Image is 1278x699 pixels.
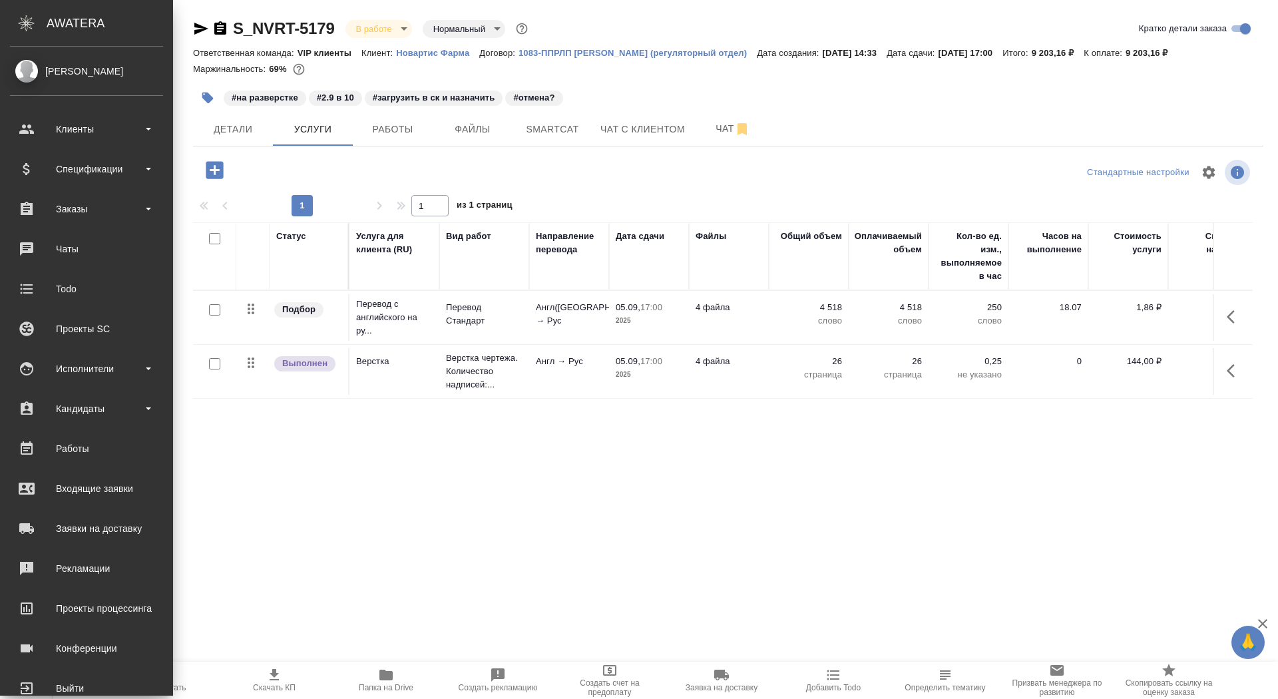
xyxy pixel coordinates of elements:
p: Договор: [479,48,519,58]
p: #загрузить в ск и назначить [373,91,495,105]
td: 0 [1008,348,1088,395]
p: 17:00 [640,356,662,366]
div: Рекламации [10,559,163,579]
p: 250 [935,301,1002,314]
span: Определить тематику [905,683,985,692]
p: Маржинальность: [193,64,269,74]
span: Детали [201,121,265,138]
a: Заявки на доставку [3,512,170,545]
span: Посмотреть информацию [1225,160,1253,185]
p: 4 файла [696,355,762,368]
div: Дата сдачи [616,230,664,243]
p: 9 203,16 ₽ [1126,48,1178,58]
span: Чат с клиентом [600,121,685,138]
p: 05.09, [616,356,640,366]
td: 18.07 [1008,294,1088,341]
span: Создать рекламацию [459,683,538,692]
p: [DATE] 17:00 [939,48,1003,58]
button: Добавить тэг [193,83,222,113]
div: Услуга для клиента (RU) [356,230,433,256]
a: Чаты [3,232,170,266]
a: Проекты SC [3,312,170,346]
button: Создать счет на предоплату [554,662,666,699]
p: 0,25 [935,355,1002,368]
div: Спецификации [10,159,163,179]
p: 1083-ППРЛП [PERSON_NAME] (регуляторный отдел) [519,48,757,58]
a: Новартис Фарма [396,47,479,58]
div: [PERSON_NAME] [10,64,163,79]
a: Рекламации [3,552,170,585]
div: Проекты процессинга [10,598,163,618]
p: 9 203,16 ₽ [1032,48,1084,58]
a: S_NVRT-5179 [233,19,335,37]
div: Оплачиваемый объем [855,230,922,256]
p: #отмена? [513,91,554,105]
div: Файлы [696,230,726,243]
button: Призвать менеджера по развитию [1001,662,1113,699]
p: 26 [775,355,842,368]
div: Выйти [10,678,163,698]
span: загрузить в ск и назначить [363,91,505,103]
p: Подбор [282,303,316,316]
div: Исполнители [10,359,163,379]
p: Англ([GEOGRAPHIC_DATA]) → Рус [536,301,602,328]
p: 144,00 ₽ [1095,355,1162,368]
div: Кандидаты [10,399,163,419]
p: Клиент: [361,48,396,58]
button: 🙏 [1231,626,1265,659]
div: Входящие заявки [10,479,163,499]
p: 2025 [616,368,682,381]
p: 4 518 [855,301,922,314]
span: Создать счет на предоплату [562,678,658,697]
p: Новартис Фарма [396,48,479,58]
p: слово [935,314,1002,328]
a: Проекты процессинга [3,592,170,625]
span: Smartcat [521,121,584,138]
p: К оплате: [1084,48,1126,58]
p: Англ → Рус [536,355,602,368]
span: Настроить таблицу [1193,156,1225,188]
button: Показать кнопки [1219,355,1251,387]
a: Todo [3,272,170,306]
p: 1,86 ₽ [1095,301,1162,314]
p: Перевод Стандарт [446,301,523,328]
span: Чат [701,120,765,137]
span: 2.9 в 10 [308,91,363,103]
a: Работы [3,432,170,465]
div: Общий объем [781,230,842,243]
p: 4 518 [775,301,842,314]
button: Показать кнопки [1219,301,1251,333]
div: Кол-во ед. изм., выполняемое в час [935,230,1002,283]
p: Перевод с английского на ру... [356,298,433,338]
p: слово [855,314,922,328]
button: Скачать КП [218,662,330,699]
p: VIP клиенты [298,48,361,58]
p: слово [775,314,842,328]
div: split button [1084,162,1193,183]
div: Вид работ [446,230,491,243]
div: Часов на выполнение [1015,230,1082,256]
button: Создать рекламацию [442,662,554,699]
div: Направление перевода [536,230,602,256]
p: Ответственная команда: [193,48,298,58]
span: Услуги [281,121,345,138]
button: Заявка на доставку [666,662,777,699]
p: Верстка чертежа. Количество надписей:... [446,351,523,391]
svg: Отписаться [734,121,750,137]
span: Файлы [441,121,505,138]
p: #2.9 в 10 [317,91,354,105]
span: Работы [361,121,425,138]
p: 4 файла [696,301,762,314]
span: Скопировать ссылку на оценку заказа [1121,678,1217,697]
button: Доп статусы указывают на важность/срочность заказа [513,20,531,37]
p: Выполнен [282,357,327,370]
button: Добавить Todo [777,662,889,699]
p: Дата создания: [757,48,822,58]
button: Скопировать ссылку для ЯМессенджера [193,21,209,37]
button: Нормальный [429,23,489,35]
span: 🙏 [1237,628,1259,656]
div: Клиенты [10,119,163,139]
p: Итого: [1002,48,1031,58]
div: Заявки на доставку [10,519,163,539]
button: 2388.00 RUB; [290,61,308,78]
